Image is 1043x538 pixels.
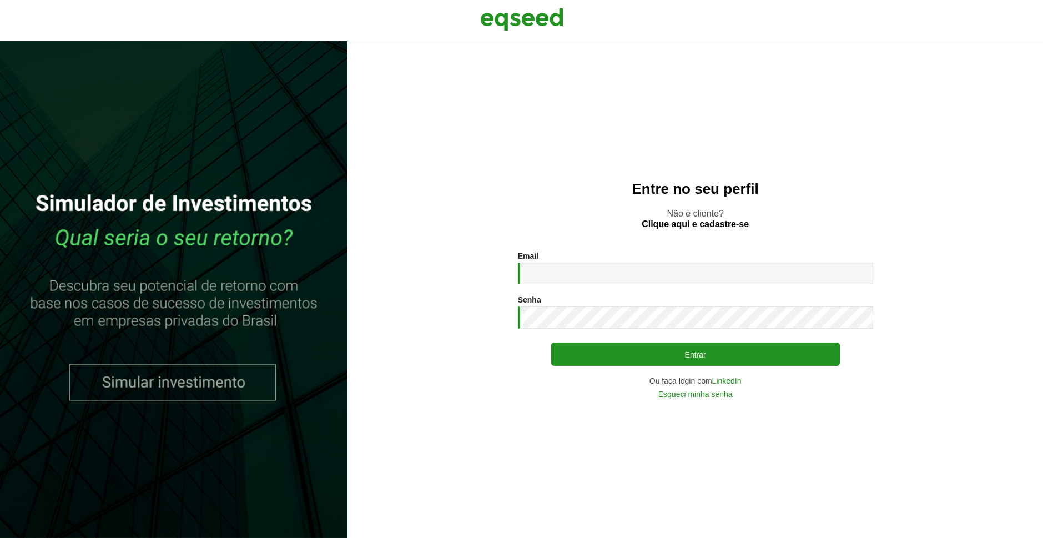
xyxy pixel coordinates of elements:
[642,220,749,229] a: Clique aqui e cadastre-se
[551,343,840,366] button: Entrar
[712,377,742,385] a: LinkedIn
[370,181,1021,197] h2: Entre no seu perfil
[480,6,563,33] img: EqSeed Logo
[518,252,538,260] label: Email
[518,296,541,304] label: Senha
[370,208,1021,229] p: Não é cliente?
[658,390,733,398] a: Esqueci minha senha
[518,377,873,385] div: Ou faça login com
